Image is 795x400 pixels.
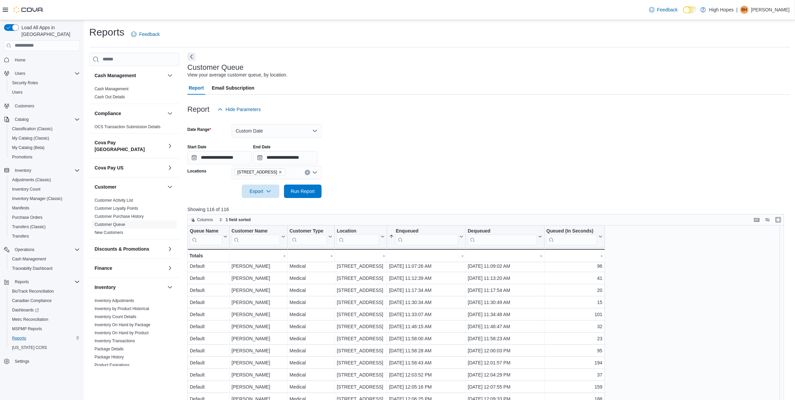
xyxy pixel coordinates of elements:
[216,216,253,224] button: 1 field sorted
[9,176,54,184] a: Adjustments (Classic)
[15,359,29,364] span: Settings
[289,310,332,318] div: Medical
[95,206,138,211] span: Customer Loyalty Points
[7,203,82,213] button: Manifests
[188,216,216,224] button: Columns
[1,166,82,175] button: Inventory
[468,262,542,270] div: [DATE] 11:09:02 AM
[187,71,288,79] div: View your average customer queue, by location.
[190,228,227,245] button: Queue Name
[197,217,213,222] span: Columns
[9,255,49,263] a: Cash Management
[546,286,602,294] div: 20
[7,305,82,315] a: Dashboards
[337,310,385,318] div: [STREET_ADDRESS]
[15,71,25,76] span: Users
[189,81,204,95] span: Report
[9,185,43,193] a: Inventory Count
[4,52,80,384] nav: Complex example
[232,124,322,138] button: Custom Date
[337,228,379,245] div: Location
[95,284,116,291] h3: Inventory
[231,262,285,270] div: [PERSON_NAME]
[9,134,80,142] span: My Catalog (Classic)
[7,134,82,143] button: My Catalog (Classic)
[19,24,80,38] span: Load All Apps in [GEOGRAPHIC_DATA]
[95,110,165,117] button: Compliance
[9,297,54,305] a: Canadian Compliance
[242,185,279,198] button: Export
[95,265,112,271] h3: Finance
[95,230,123,235] span: New Customers
[187,63,243,71] h3: Customer Queue
[546,228,597,245] div: Queued (In Seconds)
[546,228,602,245] button: Queued (In Seconds)
[9,153,35,161] a: Promotions
[774,216,782,224] button: Enter fullscreen
[337,286,385,294] div: [STREET_ADDRESS]
[546,310,602,318] div: 101
[337,322,385,331] div: [STREET_ADDRESS]
[312,170,318,175] button: Open list of options
[751,6,790,14] p: [PERSON_NAME]
[12,187,41,192] span: Inventory Count
[9,255,80,263] span: Cash Management
[9,315,51,323] a: Metrc Reconciliation
[9,195,65,203] a: Inventory Manager (Classic)
[7,264,82,273] button: Traceabilty Dashboard
[289,298,332,306] div: Medical
[389,335,463,343] div: [DATE] 11:58:00 AM
[95,198,133,203] a: Customer Activity List
[9,334,80,342] span: Reports
[9,325,80,333] span: MSPMP Reports
[389,298,463,306] div: [DATE] 11:30:34 AM
[1,356,82,366] button: Settings
[389,252,463,260] div: -
[546,252,602,260] div: -
[291,188,315,195] span: Run Report
[736,6,738,14] p: |
[12,357,80,365] span: Settings
[468,310,542,318] div: [DATE] 11:34:48 AM
[389,310,463,318] div: [DATE] 11:33:07 AM
[12,126,53,132] span: Classification (Classic)
[7,185,82,194] button: Inventory Count
[468,298,542,306] div: [DATE] 11:30:49 AM
[95,94,125,100] span: Cash Out Details
[12,102,80,110] span: Customers
[468,228,537,245] div: Dequeued
[12,56,28,64] a: Home
[231,252,285,260] div: -
[546,322,602,331] div: 32
[12,136,49,141] span: My Catalog (Classic)
[546,274,602,282] div: 41
[278,170,282,174] button: Remove 1201 N Gloster St from selection in this group
[12,246,80,254] span: Operations
[12,90,22,95] span: Users
[284,185,322,198] button: Run Report
[95,355,124,359] a: Package History
[468,228,537,234] div: Dequeued
[389,322,463,331] div: [DATE] 11:46:15 AM
[1,277,82,287] button: Reports
[95,184,165,190] button: Customer
[9,213,80,221] span: Purchase Orders
[95,124,161,129] a: OCS Transaction Submission Details
[231,322,285,331] div: [PERSON_NAME]
[89,196,179,239] div: Customer
[95,330,149,336] span: Inventory On Hand by Product
[166,283,174,291] button: Inventory
[12,145,45,150] span: My Catalog (Beta)
[9,334,29,342] a: Reports
[246,185,275,198] span: Export
[9,79,41,87] a: Security Roles
[12,266,52,271] span: Traceabilty Dashboard
[9,144,80,152] span: My Catalog (Beta)
[15,247,35,252] span: Operations
[95,347,124,351] a: Package Details
[89,297,179,396] div: Inventory
[231,298,285,306] div: [PERSON_NAME]
[740,6,748,14] div: Bridjette Holland
[9,287,57,295] a: BioTrack Reconciliation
